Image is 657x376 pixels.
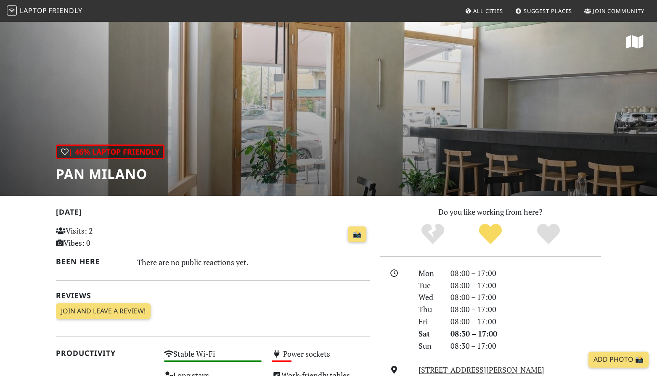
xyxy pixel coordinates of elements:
[419,365,544,375] a: [STREET_ADDRESS][PERSON_NAME]
[588,352,649,368] a: Add Photo 📸
[56,225,154,249] p: Visits: 2 Vibes: 0
[56,303,151,319] a: Join and leave a review!
[473,7,503,15] span: All Cities
[461,223,519,246] div: Yes
[445,279,606,292] div: 08:00 – 17:00
[519,223,578,246] div: Definitely!
[380,206,601,218] p: Do you like working from here?
[7,4,82,18] a: LaptopFriendly LaptopFriendly
[413,279,445,292] div: Tue
[512,3,576,18] a: Suggest Places
[413,267,445,279] div: Mon
[137,255,370,269] div: There are no public reactions yet.
[56,166,164,182] h1: Pan Milano
[413,291,445,303] div: Wed
[283,349,330,359] s: Power sockets
[48,6,82,15] span: Friendly
[56,257,127,266] h2: Been here
[445,316,606,328] div: 08:00 – 17:00
[56,208,370,220] h2: [DATE]
[348,226,366,242] a: 📸
[524,7,572,15] span: Suggest Places
[404,223,462,246] div: No
[413,303,445,316] div: Thu
[56,349,154,358] h2: Productivity
[413,340,445,352] div: Sun
[20,6,47,15] span: Laptop
[581,3,648,18] a: Join Community
[445,291,606,303] div: 08:00 – 17:00
[445,267,606,279] div: 08:00 – 17:00
[56,291,370,300] h2: Reviews
[445,303,606,316] div: 08:00 – 17:00
[461,3,506,18] a: All Cities
[7,5,17,16] img: LaptopFriendly
[593,7,644,15] span: Join Community
[445,328,606,340] div: 08:30 – 17:00
[413,316,445,328] div: Fri
[413,328,445,340] div: Sat
[445,340,606,352] div: 08:30 – 17:00
[56,145,164,159] div: | 46% Laptop Friendly
[159,347,267,368] div: Stable Wi-Fi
